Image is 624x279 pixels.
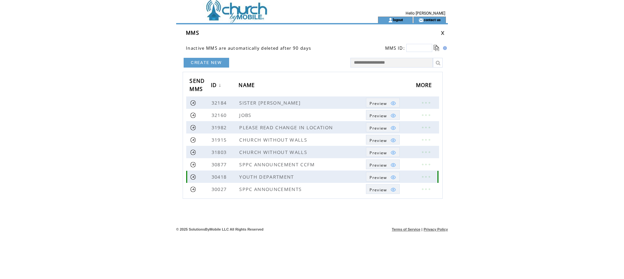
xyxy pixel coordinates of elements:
[239,173,295,180] span: YOUTH DEPARTMENT
[212,149,228,155] span: 31803
[370,150,387,156] span: Show MMS preview
[239,112,253,118] span: JOBS
[239,99,302,106] span: SISTER [PERSON_NAME]
[370,101,387,106] span: Show MMS preview
[366,122,399,132] a: Preview
[239,80,258,92] a: NAME
[239,80,256,92] span: NAME
[390,100,396,106] img: eye.png
[390,137,396,143] img: eye.png
[390,125,396,131] img: eye.png
[366,172,399,182] a: Preview
[239,136,309,143] span: CHURCH WITHOUT WALLS
[393,18,403,22] a: logout
[186,45,311,51] span: Inactive MMS are automatically deleted after 90 days
[211,80,219,92] span: ID
[239,124,334,131] span: PLEASE READ CHANGE IN LOCATION
[366,135,399,145] a: Preview
[385,45,405,51] span: MMS ID:
[423,227,448,231] a: Privacy Policy
[211,80,223,92] a: ID↓
[370,138,387,143] span: Show MMS preview
[390,174,396,180] img: eye.png
[239,186,303,192] span: SPPC ANNOUNCEMENTS
[390,162,396,168] img: eye.png
[186,29,199,36] span: MMS
[370,113,387,119] span: Show MMS preview
[419,18,423,23] img: contact_us_icon.gif
[423,18,441,22] a: contact us
[239,149,309,155] span: CHURCH WITHOUT WALLS
[422,227,422,231] span: |
[239,161,316,168] span: SPPC ANNOUNCEMENT CCFM
[390,113,396,119] img: eye.png
[366,159,399,169] a: Preview
[212,99,228,106] span: 32184
[212,173,228,180] span: 30418
[370,187,387,193] span: Show MMS preview
[390,150,396,156] img: eye.png
[370,125,387,131] span: Show MMS preview
[366,110,399,120] a: Preview
[184,58,229,68] a: CREATE NEW
[392,227,421,231] a: Terms of Service
[212,124,228,131] span: 31982
[441,46,447,50] img: help.gif
[366,184,399,194] a: Preview
[388,18,393,23] img: account_icon.gif
[212,161,228,168] span: 30877
[370,162,387,168] span: Show MMS preview
[416,80,434,92] span: MORE
[406,11,445,16] span: Hello [PERSON_NAME]
[212,186,228,192] span: 30027
[366,98,399,108] a: Preview
[212,112,228,118] span: 32160
[370,175,387,180] span: Show MMS preview
[176,227,264,231] span: © 2025 SolutionsByMobile LLC All Rights Reserved
[366,147,399,157] a: Preview
[212,136,228,143] span: 31915
[189,76,205,96] span: SEND MMS
[390,187,396,193] img: eye.png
